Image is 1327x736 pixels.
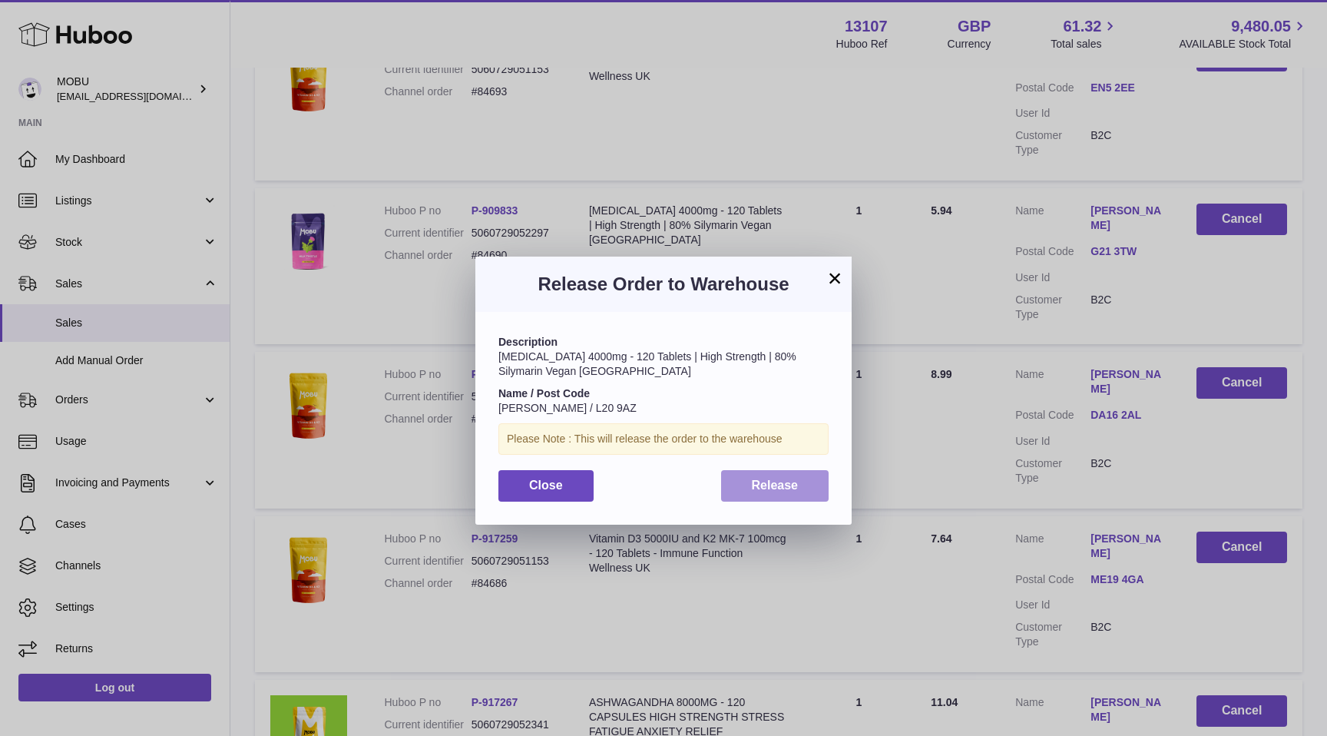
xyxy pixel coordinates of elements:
[498,387,590,399] strong: Name / Post Code
[498,336,558,348] strong: Description
[721,470,829,502] button: Release
[529,479,563,492] span: Close
[498,470,594,502] button: Close
[498,350,796,377] span: [MEDICAL_DATA] 4000mg - 120 Tablets | High Strength | 80% Silymarin Vegan [GEOGRAPHIC_DATA]
[498,402,637,414] span: [PERSON_NAME] / L20 9AZ
[752,479,799,492] span: Release
[498,423,829,455] div: Please Note : This will release the order to the warehouse
[826,269,844,287] button: ×
[498,272,829,297] h3: Release Order to Warehouse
